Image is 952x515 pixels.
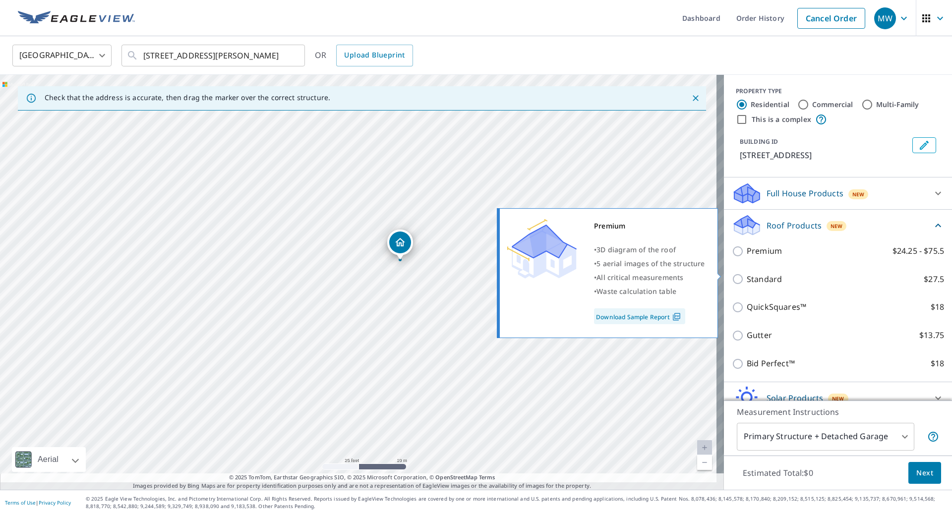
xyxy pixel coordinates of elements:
span: 5 aerial images of the structure [596,259,705,268]
div: Aerial [12,447,86,472]
label: Commercial [812,100,853,110]
span: New [831,222,843,230]
div: PROPERTY TYPE [736,87,940,96]
p: $18 [931,357,944,370]
p: Roof Products [767,220,822,231]
a: Privacy Policy [39,499,71,506]
img: EV Logo [18,11,135,26]
p: Estimated Total: $0 [735,462,821,484]
button: Next [908,462,941,484]
p: | [5,500,71,506]
label: This is a complex [752,114,811,124]
p: $27.5 [924,273,944,286]
button: Edit building 1 [912,137,936,153]
a: Terms of Use [5,499,36,506]
div: • [594,243,705,257]
p: $13.75 [919,329,944,342]
img: Pdf Icon [670,312,683,321]
div: Premium [594,219,705,233]
div: • [594,285,705,298]
a: Current Level 20, Zoom In Disabled [697,440,712,455]
div: Aerial [35,447,61,472]
label: Multi-Family [876,100,919,110]
label: Residential [751,100,789,110]
span: Waste calculation table [596,286,676,296]
div: Primary Structure + Detached Garage [737,423,914,451]
a: Cancel Order [797,8,865,29]
span: Upload Blueprint [344,49,405,61]
div: MW [874,7,896,29]
p: $24.25 - $75.5 [892,245,944,257]
div: Full House ProductsNew [732,181,944,205]
span: 3D diagram of the roof [596,245,676,254]
p: Gutter [747,329,772,342]
a: OpenStreetMap [435,473,477,481]
p: $18 [931,301,944,313]
span: New [852,190,865,198]
div: • [594,271,705,285]
div: OR [315,45,413,66]
a: Current Level 20, Zoom Out [697,455,712,470]
p: Bid Perfect™ [747,357,795,370]
div: Roof ProductsNew [732,214,944,237]
a: Upload Blueprint [336,45,413,66]
p: Solar Products [767,392,823,404]
span: Your report will include the primary structure and a detached garage if one exists. [927,431,939,443]
a: Terms [479,473,495,481]
p: QuickSquares™ [747,301,806,313]
span: Next [916,467,933,479]
input: Search by address or latitude-longitude [143,42,285,69]
span: All critical measurements [596,273,683,282]
div: Solar ProductsNew [732,386,944,410]
p: Check that the address is accurate, then drag the marker over the correct structure. [45,93,330,102]
p: Measurement Instructions [737,406,939,418]
p: Premium [747,245,782,257]
div: • [594,257,705,271]
p: Full House Products [767,187,843,199]
div: Dropped pin, building 1, Residential property, 32320 E Historic Columbia River Hwy Corbett, OR 97019 [387,229,413,260]
div: [GEOGRAPHIC_DATA] [12,42,112,69]
span: © 2025 TomTom, Earthstar Geographics SIO, © 2025 Microsoft Corporation, © [229,473,495,482]
span: New [832,395,844,402]
button: Close [689,92,702,105]
img: Premium [507,219,577,279]
a: Download Sample Report [594,308,685,324]
p: © 2025 Eagle View Technologies, Inc. and Pictometry International Corp. All Rights Reserved. Repo... [86,495,947,510]
p: Standard [747,273,782,286]
p: [STREET_ADDRESS] [740,149,908,161]
p: BUILDING ID [740,137,778,146]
